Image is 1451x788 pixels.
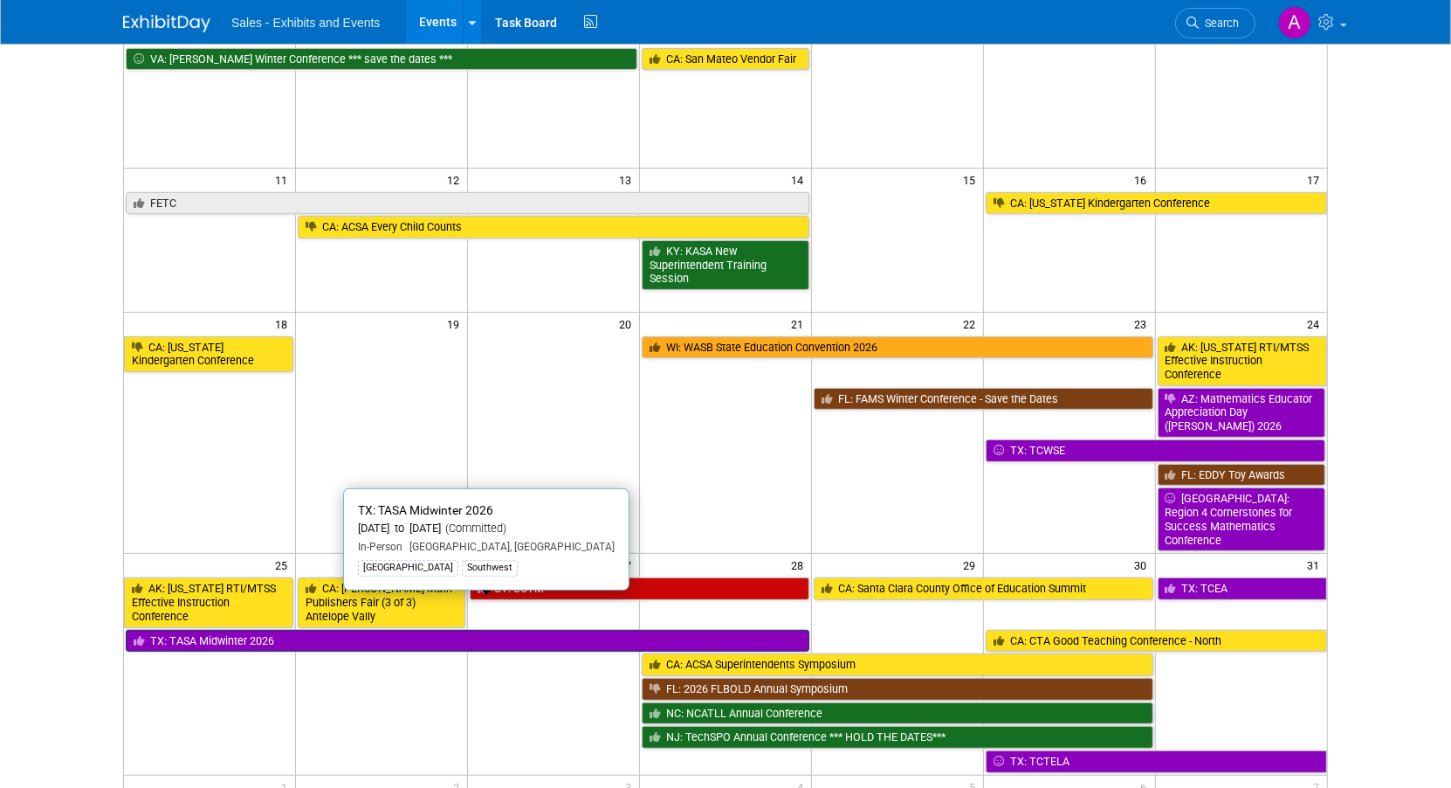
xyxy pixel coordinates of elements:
[1199,17,1239,30] span: Search
[642,653,1153,676] a: CA: ACSA Superintendents Symposium
[358,560,458,576] div: [GEOGRAPHIC_DATA]
[231,16,380,30] span: Sales - Exhibits and Events
[642,336,1153,359] a: WI: WASB State Education Convention 2026
[1305,313,1327,335] span: 24
[126,630,809,653] a: TX: TASA Midwinter 2026
[814,577,1153,600] a: CA: Santa Clara County Office of Education Summit
[1158,577,1327,600] a: TX: TCEA
[445,313,467,335] span: 19
[617,169,639,190] span: 13
[986,192,1327,215] a: CA: [US_STATE] Kindergarten Conference
[642,726,1153,749] a: NJ: TechSPO Annual Conference *** HOLD THE DATES***
[1305,554,1327,576] span: 31
[298,577,465,627] a: CA: [PERSON_NAME] Math Publishers Fair (3 of 3) Antelope Vally
[986,750,1327,773] a: TX: TCTELA
[126,48,637,71] a: VA: [PERSON_NAME] Winter Conference *** save the dates ***
[1158,388,1325,438] a: AZ: Mathematics Educator Appreciation Day ([PERSON_NAME]) 2026
[441,522,506,535] span: (Committed)
[462,560,518,576] div: Southwest
[1133,554,1155,576] span: 30
[273,554,295,576] span: 25
[961,554,983,576] span: 29
[124,577,293,627] a: AK: [US_STATE] RTI/MTSS Effective Instruction Conference
[789,554,811,576] span: 28
[789,169,811,190] span: 14
[642,702,1153,725] a: NC: NCATLL Annual Conference
[1133,169,1155,190] span: 16
[1158,487,1325,551] a: [GEOGRAPHIC_DATA]: Region 4 Cornerstones for Success Mathematics Conference
[124,336,293,372] a: CA: [US_STATE] Kindergarten Conference
[642,240,809,290] a: KY: KASA New Superintendent Training Session
[273,313,295,335] span: 18
[470,577,809,600] a: UT: UCTM
[814,388,1153,411] a: FL: FAMS Winter Conference - Save the Dates
[1305,169,1327,190] span: 17
[1133,313,1155,335] span: 23
[986,630,1327,653] a: CA: CTA Good Teaching Conference - North
[1158,336,1327,386] a: AK: [US_STATE] RTI/MTSS Effective Instruction Conference
[986,439,1325,462] a: TX: TCWSE
[402,541,615,553] span: [GEOGRAPHIC_DATA], [GEOGRAPHIC_DATA]
[1175,8,1255,38] a: Search
[789,313,811,335] span: 21
[1158,464,1325,487] a: FL: EDDY Toy Awards
[1278,6,1311,39] img: Albert Martinez
[126,192,809,215] a: FETC
[642,678,1153,701] a: FL: 2026 FLBOLD Annual Symposium
[358,522,615,536] div: [DATE] to [DATE]
[961,169,983,190] span: 15
[273,169,295,190] span: 11
[358,503,493,517] span: TX: TASA Midwinter 2026
[298,216,809,238] a: CA: ACSA Every Child Counts
[123,15,210,32] img: ExhibitDay
[642,48,809,71] a: CA: San Mateo Vendor Fair
[445,169,467,190] span: 12
[617,313,639,335] span: 20
[961,313,983,335] span: 22
[358,541,402,553] span: In-Person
